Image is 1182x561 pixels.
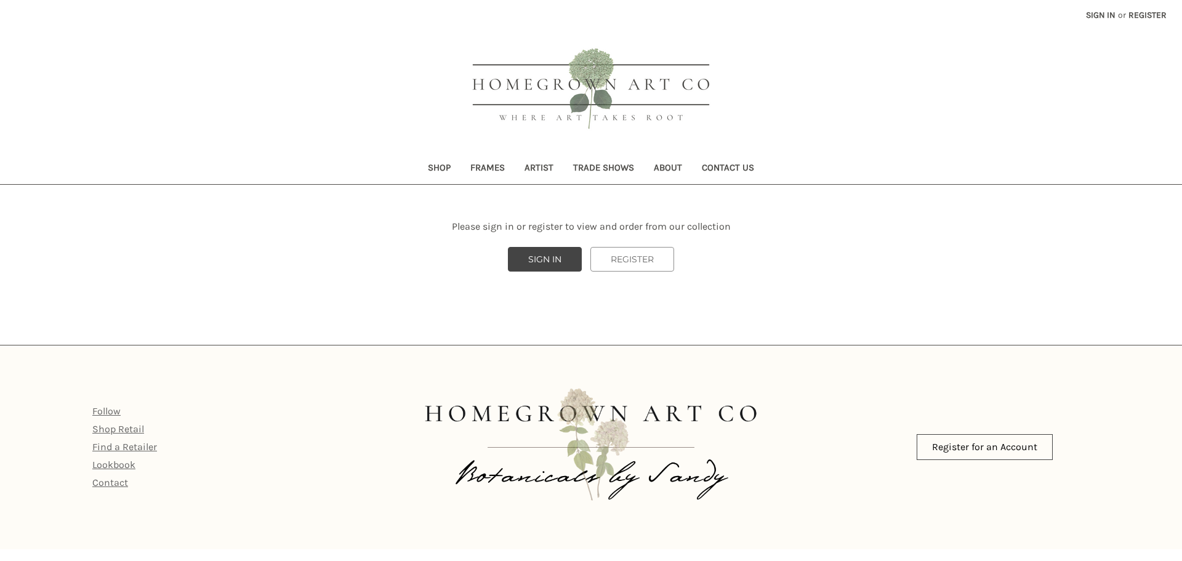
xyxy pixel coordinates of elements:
[452,34,730,145] img: HOMEGROWN ART CO
[508,247,582,272] a: SIGN IN
[692,154,764,184] a: Contact Us
[92,406,121,418] a: Follow
[460,154,515,184] a: Frames
[563,154,644,184] a: Trade Shows
[515,154,563,184] a: Artist
[917,435,1053,461] a: Register for an Account
[92,459,135,471] a: Lookbook
[452,220,731,232] span: Please sign in or register to view and order from our collection
[92,442,157,453] a: Find a Retailer
[92,424,144,435] a: Shop Retail
[92,477,128,489] a: Contact
[590,247,674,272] a: REGISTER
[418,154,460,184] a: Shop
[1117,9,1127,22] span: or
[644,154,692,184] a: About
